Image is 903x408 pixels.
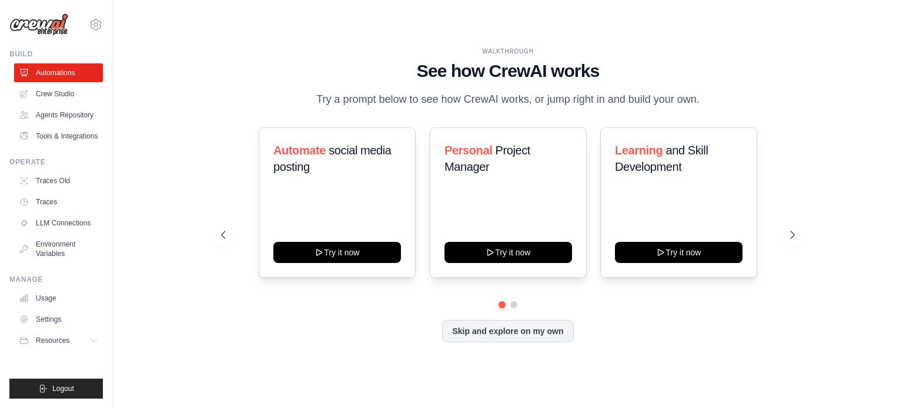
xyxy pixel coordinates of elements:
a: Environment Variables [14,235,103,263]
button: Logout [9,379,103,399]
a: Traces Old [14,171,103,190]
span: Learning [615,144,663,157]
h1: See how CrewAI works [221,60,795,82]
div: Build [9,49,103,59]
span: and Skill Development [615,144,708,173]
span: Resources [36,336,69,345]
button: Resources [14,331,103,350]
a: Usage [14,289,103,308]
div: Manage [9,275,103,284]
img: Logo [9,14,68,36]
a: Agents Repository [14,106,103,124]
div: WALKTHROUGH [221,47,795,56]
a: Tools & Integrations [14,127,103,146]
a: Automations [14,63,103,82]
button: Try it now [444,242,572,263]
a: LLM Connections [14,214,103,232]
button: Skip and explore on my own [442,320,573,342]
div: Operate [9,157,103,167]
a: Crew Studio [14,85,103,103]
p: Try a prompt below to see how CrewAI works, or jump right in and build your own. [310,91,705,108]
span: Personal [444,144,492,157]
a: Settings [14,310,103,329]
button: Try it now [615,242,743,263]
span: Logout [52,384,74,393]
span: social media posting [273,144,392,173]
span: Project Manager [444,144,530,173]
a: Traces [14,193,103,211]
span: Automate [273,144,326,157]
button: Try it now [273,242,401,263]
